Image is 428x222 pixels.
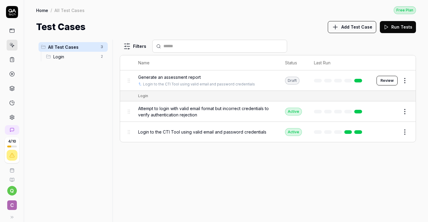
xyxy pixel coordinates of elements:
button: Filters [120,40,150,52]
a: Book a call with us [2,163,21,173]
div: Active [285,108,302,116]
span: 4 / 10 [8,140,16,143]
a: Login to the CTI Tool using valid email and password credentials [143,82,255,87]
h1: Test Cases [36,20,85,34]
button: C [2,196,21,211]
span: Login to the CTI Tool using valid email and password credentials [138,129,266,135]
div: Draft [285,77,299,85]
div: All Test Cases [54,7,85,13]
a: New conversation [5,125,19,135]
tr: Generate an assessment reportLogin to the CTI Tool using valid email and password credentialsDraf... [120,70,416,91]
span: All Test Cases [48,44,97,50]
span: Login [53,54,97,60]
span: 2 [98,53,105,60]
span: Generate an assessment report [138,74,201,80]
a: Documentation [2,173,21,182]
div: / [51,7,52,13]
span: 3 [98,43,105,51]
button: Free Plan [394,6,416,14]
span: Add Test Case [341,24,372,30]
span: C [7,200,17,210]
button: Add Test Case [328,21,376,33]
div: Login [138,93,148,99]
span: Attempt to login with valid email format but incorrect credentials to verify authentication rejec... [138,105,273,118]
div: Drag to reorderLogin2 [44,52,108,61]
th: Last Run [308,55,371,70]
th: Status [279,55,308,70]
tr: Login to the CTI Tool using valid email and password credentialsActive [120,122,416,142]
button: Review [377,76,398,85]
th: Name [132,55,279,70]
button: Run Tests [380,21,416,33]
tr: Attempt to login with valid email format but incorrect credentials to verify authentication rejec... [120,101,416,122]
button: q [7,186,17,196]
a: Home [36,7,48,13]
div: Active [285,128,302,136]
